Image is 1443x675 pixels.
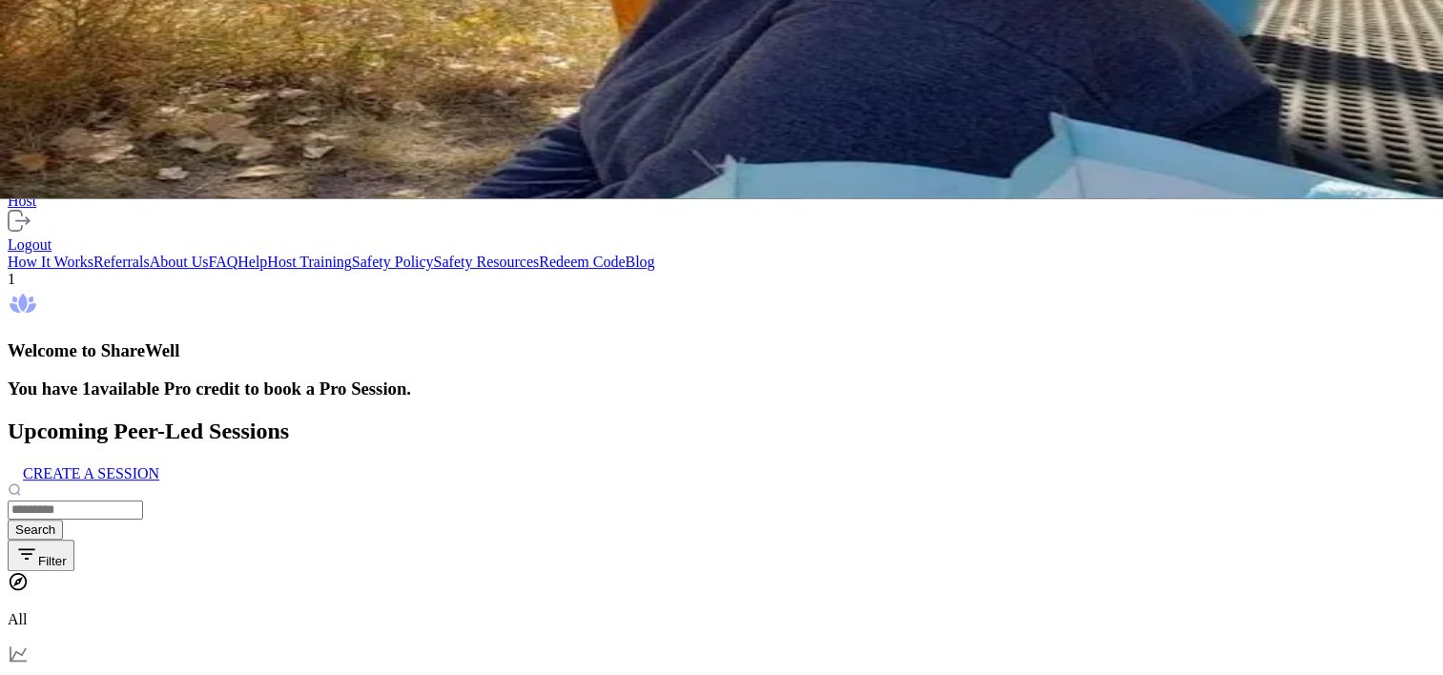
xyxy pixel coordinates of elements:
span: Search [15,522,55,537]
a: Referrals [93,254,150,270]
a: Logout [8,219,1435,254]
div: Host [8,193,1435,210]
a: Safety Policy [352,254,434,270]
span: CREATE A SESSION [23,465,159,481]
div: Logout [8,236,1435,254]
h2: Upcoming Peer-Led Sessions [8,419,1435,444]
p: All [8,611,1435,628]
div: 1 [8,271,1435,288]
h3: You have to book a Pro Session. [8,378,1435,399]
h3: Welcome to ShareWell [8,340,1435,361]
a: CREATE A SESSION [8,463,1435,482]
span: Filter [15,554,67,568]
button: Search [8,520,63,540]
a: Redeem Code [539,254,625,270]
a: Blog [625,254,654,270]
a: FAQ [208,254,237,270]
a: Safety Resources [434,254,540,270]
a: Help [237,254,267,270]
a: Host Training [267,254,351,270]
a: How It Works [8,254,93,270]
b: 1 available Pro credit [82,378,240,399]
a: About Us [150,254,209,270]
button: Filter [8,540,74,571]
